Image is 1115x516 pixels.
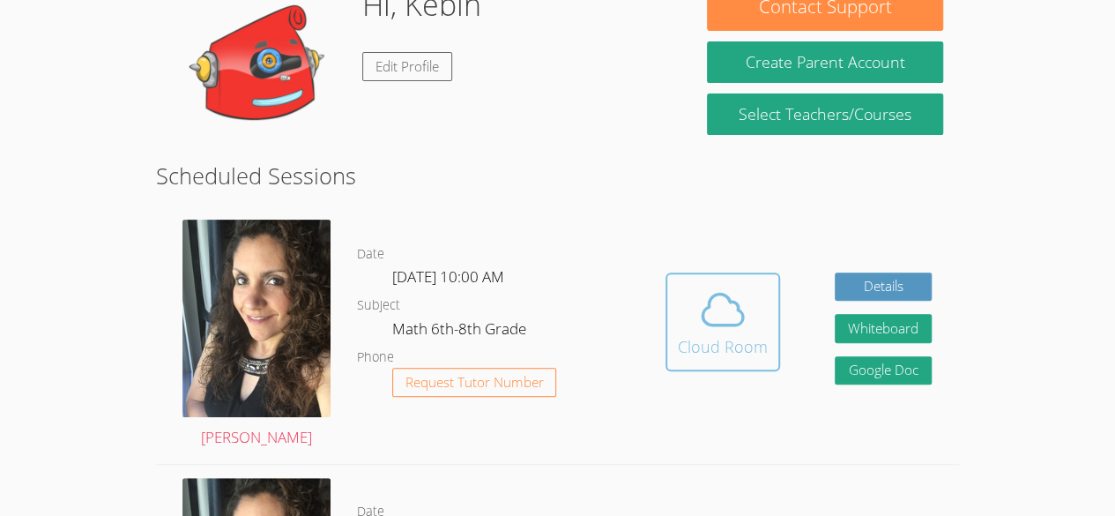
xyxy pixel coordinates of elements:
[392,317,530,347] dd: Math 6th-8th Grade
[392,266,504,287] span: [DATE] 10:00 AM
[357,243,384,265] dt: Date
[835,273,932,302] a: Details
[678,334,768,359] div: Cloud Room
[182,220,331,417] img: avatar.png
[707,41,942,83] button: Create Parent Account
[835,356,932,385] a: Google Doc
[357,295,400,317] dt: Subject
[357,347,394,369] dt: Phone
[835,314,932,343] button: Whiteboard
[707,93,942,135] a: Select Teachers/Courses
[362,52,452,81] a: Edit Profile
[182,220,331,450] a: [PERSON_NAME]
[156,159,959,192] h2: Scheduled Sessions
[392,368,557,397] button: Request Tutor Number
[405,376,544,389] span: Request Tutor Number
[665,273,780,371] button: Cloud Room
